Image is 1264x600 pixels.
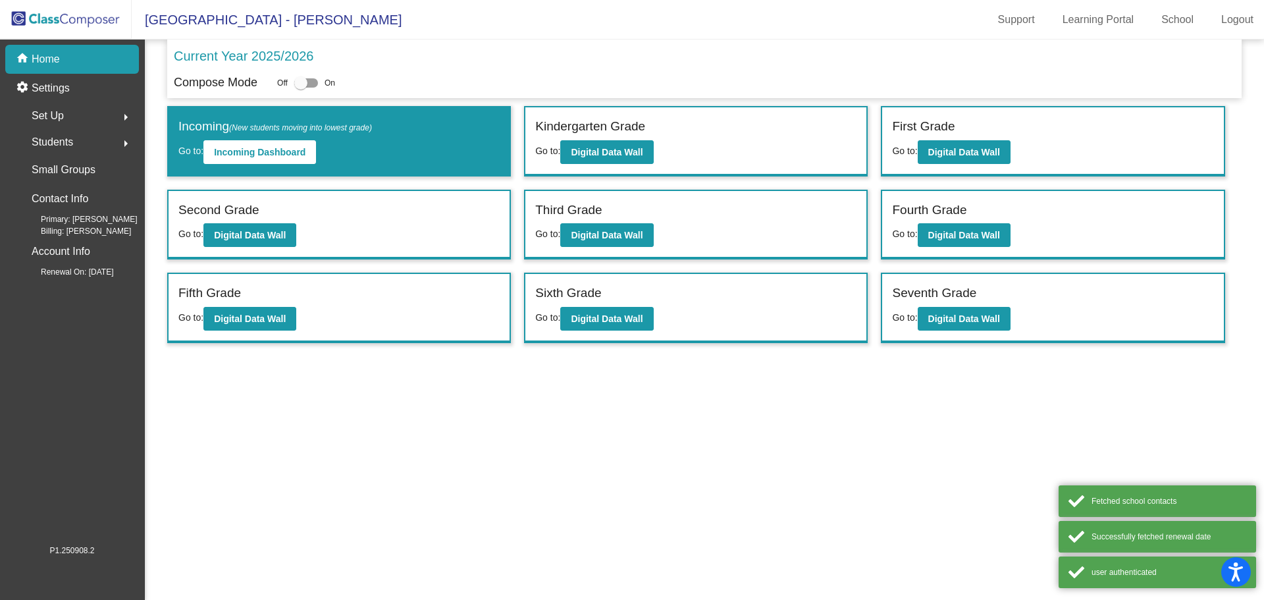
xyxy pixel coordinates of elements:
[229,123,372,132] span: (New students moving into lowest grade)
[174,74,257,92] p: Compose Mode
[571,147,643,157] b: Digital Data Wall
[20,266,113,278] span: Renewal On: [DATE]
[16,80,32,96] mat-icon: settings
[535,284,601,303] label: Sixth Grade
[535,312,560,323] span: Go to:
[32,133,73,151] span: Students
[918,223,1011,247] button: Digital Data Wall
[32,242,90,261] p: Account Info
[16,51,32,67] mat-icon: home
[928,230,1000,240] b: Digital Data Wall
[214,314,286,324] b: Digital Data Wall
[32,161,95,179] p: Small Groups
[892,284,976,303] label: Seventh Grade
[325,77,335,89] span: On
[987,9,1045,30] a: Support
[535,146,560,156] span: Go to:
[892,201,966,220] label: Fourth Grade
[277,77,288,89] span: Off
[32,107,64,125] span: Set Up
[203,307,296,331] button: Digital Data Wall
[203,140,316,164] button: Incoming Dashboard
[1092,566,1246,578] div: user authenticated
[203,223,296,247] button: Digital Data Wall
[32,51,60,67] p: Home
[535,117,645,136] label: Kindergarten Grade
[174,46,313,66] p: Current Year 2025/2026
[20,225,131,237] span: Billing: [PERSON_NAME]
[1211,9,1264,30] a: Logout
[132,9,402,30] span: [GEOGRAPHIC_DATA] - [PERSON_NAME]
[918,140,1011,164] button: Digital Data Wall
[892,117,955,136] label: First Grade
[560,307,653,331] button: Digital Data Wall
[1052,9,1145,30] a: Learning Portal
[178,284,241,303] label: Fifth Grade
[214,230,286,240] b: Digital Data Wall
[928,147,1000,157] b: Digital Data Wall
[892,229,917,239] span: Go to:
[560,140,653,164] button: Digital Data Wall
[892,146,917,156] span: Go to:
[178,312,203,323] span: Go to:
[214,147,305,157] b: Incoming Dashboard
[535,229,560,239] span: Go to:
[918,307,1011,331] button: Digital Data Wall
[32,80,70,96] p: Settings
[32,190,88,208] p: Contact Info
[571,230,643,240] b: Digital Data Wall
[892,312,917,323] span: Go to:
[178,146,203,156] span: Go to:
[535,201,602,220] label: Third Grade
[1092,495,1246,507] div: Fetched school contacts
[178,117,372,136] label: Incoming
[571,314,643,324] b: Digital Data Wall
[178,201,259,220] label: Second Grade
[20,213,138,225] span: Primary: [PERSON_NAME]
[118,109,134,125] mat-icon: arrow_right
[928,314,1000,324] b: Digital Data Wall
[1092,531,1246,543] div: Successfully fetched renewal date
[560,223,653,247] button: Digital Data Wall
[118,136,134,151] mat-icon: arrow_right
[178,229,203,239] span: Go to:
[1151,9,1204,30] a: School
